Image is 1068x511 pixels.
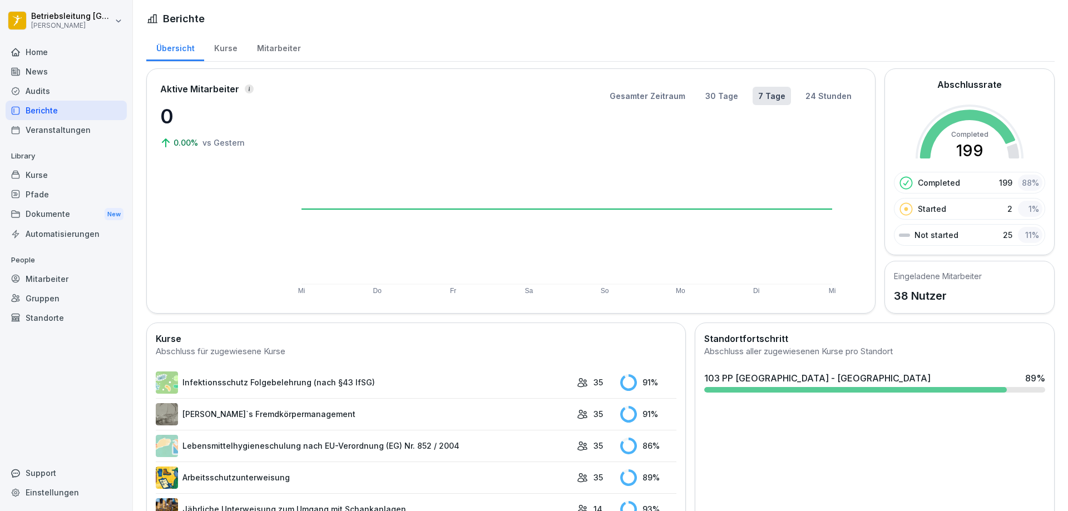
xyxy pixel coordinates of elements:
a: Mitarbeiter [247,33,310,61]
a: Lebensmittelhygieneschulung nach EU-Verordnung (EG) Nr. 852 / 2004 [156,435,571,457]
p: 2 [1007,203,1012,215]
div: New [105,208,123,221]
p: 35 [594,408,603,420]
p: Betriebsleitung [GEOGRAPHIC_DATA] [31,12,112,21]
a: Automatisierungen [6,224,127,244]
text: Sa [525,287,533,295]
div: 89 % [1025,371,1045,385]
div: 1 % [1018,201,1042,217]
a: Pfade [6,185,127,204]
text: Mo [676,287,685,295]
p: vs Gestern [202,137,245,148]
p: 35 [594,472,603,483]
text: Do [373,287,382,295]
text: Mi [298,287,305,295]
p: Not started [914,229,958,241]
div: 88 % [1018,175,1042,191]
div: Support [6,463,127,483]
button: 7 Tage [753,87,791,105]
text: Mi [829,287,836,295]
div: 91 % [620,406,676,423]
text: Fr [450,287,456,295]
h2: Standortfortschritt [704,332,1045,345]
p: Aktive Mitarbeiter [160,82,239,96]
p: People [6,251,127,269]
a: Kurse [204,33,247,61]
h5: Eingeladene Mitarbeiter [894,270,982,282]
a: News [6,62,127,81]
a: 103 PP [GEOGRAPHIC_DATA] - [GEOGRAPHIC_DATA]89% [700,367,1050,397]
a: Berichte [6,101,127,120]
text: Di [753,287,759,295]
p: 35 [594,376,603,388]
div: Abschluss aller zugewiesenen Kurse pro Standort [704,345,1045,358]
h2: Kurse [156,332,676,345]
div: 89 % [620,469,676,486]
img: gxsnf7ygjsfsmxd96jxi4ufn.png [156,435,178,457]
a: Mitarbeiter [6,269,127,289]
img: tgff07aey9ahi6f4hltuk21p.png [156,371,178,394]
h1: Berichte [163,11,205,26]
div: 91 % [620,374,676,391]
a: [PERSON_NAME]`s Fremdkörpermanagement [156,403,571,425]
div: 103 PP [GEOGRAPHIC_DATA] - [GEOGRAPHIC_DATA] [704,371,931,385]
a: Übersicht [146,33,204,61]
button: Gesamter Zeitraum [604,87,691,105]
a: Arbeitsschutzunterweisung [156,467,571,489]
a: Gruppen [6,289,127,308]
a: Infektionsschutz Folgebelehrung (nach §43 IfSG) [156,371,571,394]
a: DokumenteNew [6,204,127,225]
a: Einstellungen [6,483,127,502]
p: Completed [918,177,960,188]
a: Kurse [6,165,127,185]
a: Audits [6,81,127,101]
p: [PERSON_NAME] [31,22,112,29]
a: Standorte [6,308,127,328]
a: Veranstaltungen [6,120,127,140]
text: So [601,287,609,295]
p: 199 [999,177,1012,188]
a: Home [6,42,127,62]
p: Library [6,147,127,165]
div: Dokumente [6,204,127,225]
div: 11 % [1018,227,1042,243]
img: bgsrfyvhdm6180ponve2jajk.png [156,467,178,489]
p: 0.00% [174,137,200,148]
div: 86 % [620,438,676,454]
p: 35 [594,440,603,452]
button: 24 Stunden [800,87,857,105]
p: 0 [160,101,271,131]
button: 30 Tage [700,87,744,105]
p: 38 Nutzer [894,287,982,304]
div: Abschluss für zugewiesene Kurse [156,345,676,358]
h2: Abschlussrate [937,78,1002,91]
p: 25 [1003,229,1012,241]
p: Started [918,203,946,215]
img: ltafy9a5l7o16y10mkzj65ij.png [156,403,178,425]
